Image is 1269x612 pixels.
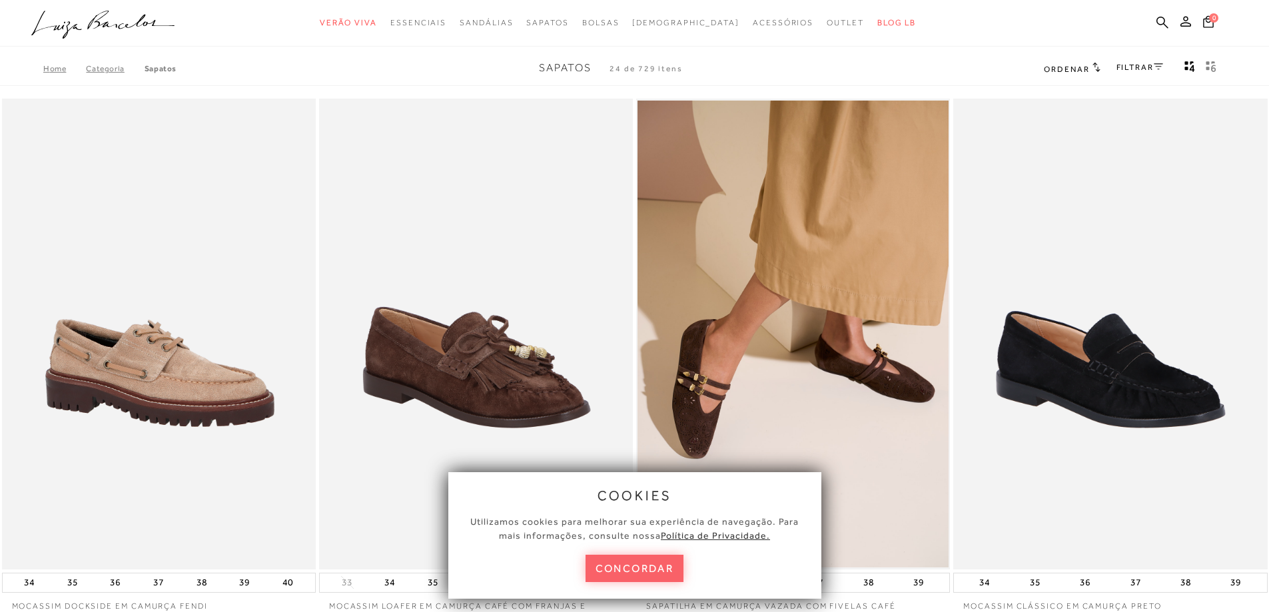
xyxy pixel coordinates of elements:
[975,573,994,592] button: 34
[320,101,632,567] a: MOCASSIM LOAFER EM CAMURÇA CAFÉ COM FRANJAS E ENFEITES DOURADOS MOCASSIM LOAFER EM CAMURÇA CAFÉ C...
[63,573,82,592] button: 35
[43,64,86,73] a: Home
[1026,573,1045,592] button: 35
[278,573,297,592] button: 40
[1226,573,1245,592] button: 39
[193,573,211,592] button: 38
[1176,573,1195,592] button: 38
[955,101,1266,567] img: MOCASSIM CLÁSSICO EM CAMURÇA PRETO
[909,573,928,592] button: 39
[320,18,377,27] span: Verão Viva
[632,18,739,27] span: [DEMOGRAPHIC_DATA]
[610,64,683,73] span: 24 de 729 itens
[661,530,770,541] a: Política de Privacidade.
[586,555,684,582] button: concordar
[320,101,632,567] img: MOCASSIM LOAFER EM CAMURÇA CAFÉ COM FRANJAS E ENFEITES DOURADOS
[460,11,513,35] a: noSubCategoriesText
[390,18,446,27] span: Essenciais
[877,11,916,35] a: BLOG LB
[20,573,39,592] button: 34
[86,64,144,73] a: Categoria
[637,101,949,567] img: SAPATILHA EM CAMURÇA VAZADA COM FIVELAS CAFÉ
[1180,60,1199,77] button: Mostrar 4 produtos por linha
[1209,13,1218,23] span: 0
[582,18,620,27] span: Bolsas
[1076,573,1094,592] button: 36
[3,101,314,567] a: MOCASSIM DOCKSIDE EM CAMURÇA FENDI MOCASSIM DOCKSIDE EM CAMURÇA FENDI
[1199,15,1218,33] button: 0
[470,516,799,541] span: Utilizamos cookies para melhorar sua experiência de navegação. Para mais informações, consulte nossa
[145,64,177,73] a: Sapatos
[753,11,813,35] a: noSubCategoriesText
[1116,63,1163,72] a: FILTRAR
[380,573,399,592] button: 34
[149,573,168,592] button: 37
[827,18,864,27] span: Outlet
[424,573,442,592] button: 35
[1044,65,1089,74] span: Ordenar
[460,18,513,27] span: Sandálias
[1126,573,1145,592] button: 37
[3,101,314,567] img: MOCASSIM DOCKSIDE EM CAMURÇA FENDI
[2,593,316,612] a: MOCASSIM DOCKSIDE EM CAMURÇA FENDI
[637,101,949,567] a: SAPATILHA EM CAMURÇA VAZADA COM FIVELAS CAFÉ SAPATILHA EM CAMURÇA VAZADA COM FIVELAS CAFÉ
[598,488,672,503] span: cookies
[235,573,254,592] button: 39
[338,576,356,589] button: 33
[827,11,864,35] a: noSubCategoriesText
[526,11,568,35] a: noSubCategoriesText
[753,18,813,27] span: Acessórios
[859,573,878,592] button: 38
[526,18,568,27] span: Sapatos
[582,11,620,35] a: noSubCategoriesText
[955,101,1266,567] a: MOCASSIM CLÁSSICO EM CAMURÇA PRETO MOCASSIM CLÁSSICO EM CAMURÇA PRETO
[320,11,377,35] a: noSubCategoriesText
[953,593,1267,612] a: MOCASSIM CLÁSSICO EM CAMURÇA PRETO
[539,62,592,74] span: Sapatos
[1202,60,1220,77] button: gridText6Desc
[390,11,446,35] a: noSubCategoriesText
[106,573,125,592] button: 36
[877,18,916,27] span: BLOG LB
[632,11,739,35] a: noSubCategoriesText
